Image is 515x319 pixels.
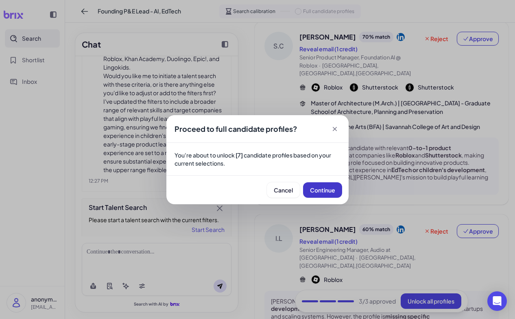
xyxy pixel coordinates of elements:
p: You're about to unlock candidate profiles based on your current selections. [175,151,340,167]
strong: [7] [236,151,243,159]
span: Proceed to full candidate profiles? [175,124,297,133]
span: Cancel [274,186,293,194]
span: Continue [310,186,335,194]
button: Cancel [267,182,300,198]
div: Open Intercom Messenger [487,291,507,311]
button: Continue [303,182,342,198]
